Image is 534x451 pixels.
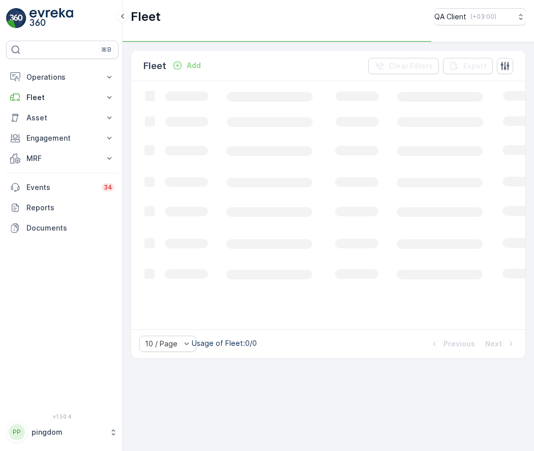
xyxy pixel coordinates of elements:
[6,67,118,87] button: Operations
[389,61,433,71] p: Clear Filters
[428,338,476,350] button: Previous
[470,13,496,21] p: ( +03:00 )
[6,108,118,128] button: Asset
[187,60,201,71] p: Add
[6,128,118,148] button: Engagement
[484,338,517,350] button: Next
[26,182,96,192] p: Events
[6,198,118,218] a: Reports
[6,413,118,420] span: v 1.50.4
[168,59,205,72] button: Add
[463,61,487,71] p: Export
[26,223,114,233] p: Documents
[9,424,25,440] div: PP
[368,58,439,74] button: Clear Filters
[485,339,502,349] p: Next
[443,58,493,74] button: Export
[26,113,98,123] p: Asset
[6,422,118,443] button: PPpingdom
[192,338,257,348] p: Usage of Fleet : 0/0
[6,177,118,198] a: Events34
[6,8,26,28] img: logo
[26,92,98,103] p: Fleet
[143,59,166,73] p: Fleet
[26,203,114,213] p: Reports
[434,8,526,25] button: QA Client(+03:00)
[32,427,104,437] p: pingdom
[26,153,98,164] p: MRF
[434,12,466,22] p: QA Client
[104,183,112,191] p: 34
[6,87,118,108] button: Fleet
[131,9,161,25] p: Fleet
[443,339,475,349] p: Previous
[6,218,118,238] a: Documents
[26,133,98,143] p: Engagement
[29,8,73,28] img: logo_light-DOdMpM7g.png
[26,72,98,82] p: Operations
[101,46,111,54] p: ⌘B
[6,148,118,169] button: MRF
